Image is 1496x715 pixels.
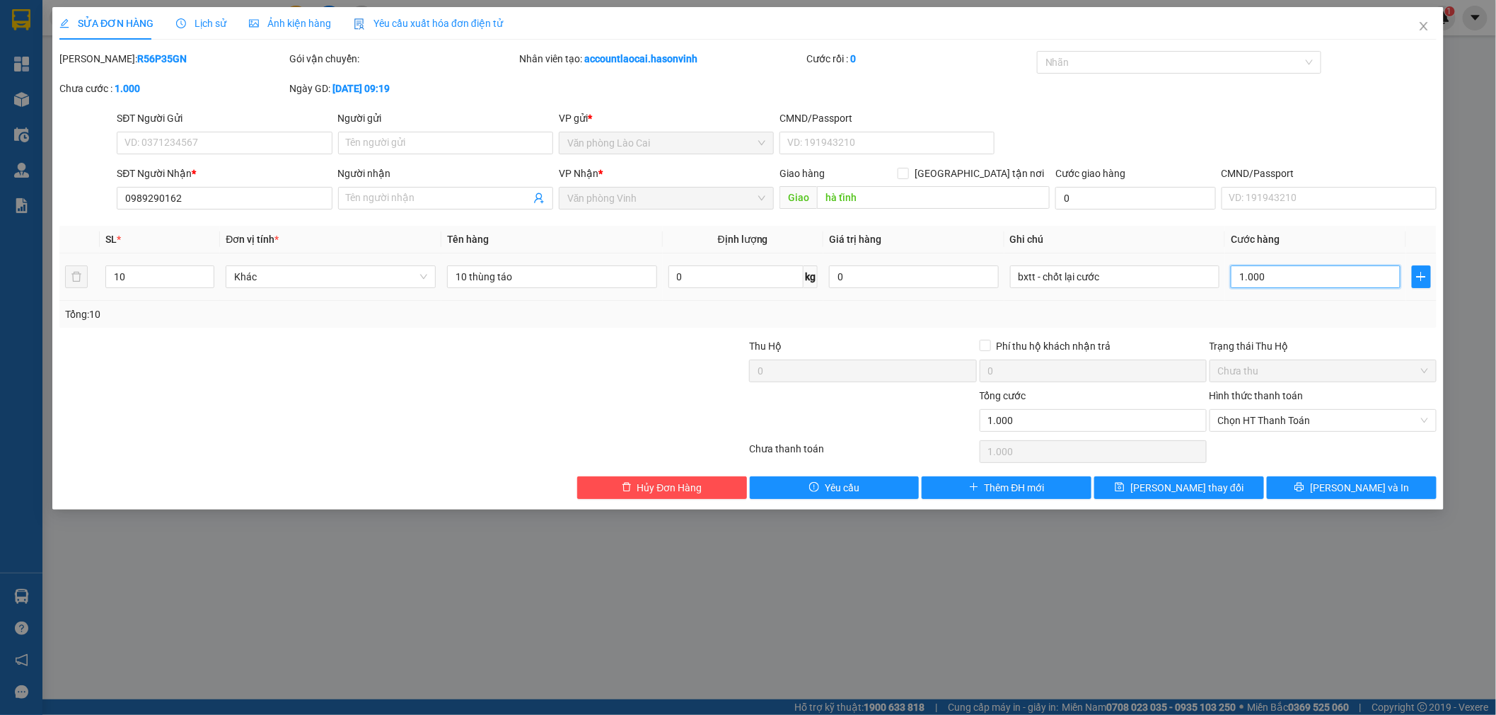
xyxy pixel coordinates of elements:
[447,265,657,288] input: VD: Bàn, Ghế
[577,476,747,499] button: deleteHủy Đơn Hàng
[922,476,1091,499] button: plusThêm ĐH mới
[8,82,114,105] h2: QZ9ZL2SG
[749,341,782,352] span: Thu Hộ
[1412,265,1431,288] button: plus
[829,234,881,245] span: Giá trị hàng
[750,476,920,499] button: exclamation-circleYêu cầu
[1210,390,1304,401] label: Hình thức thanh toán
[65,265,88,288] button: delete
[807,51,1034,67] div: Cước rồi :
[226,234,279,245] span: Đơn vị tính
[105,234,117,245] span: SL
[74,82,261,180] h1: Giao dọc đường
[249,18,259,28] span: picture
[332,83,390,94] b: [DATE] 09:19
[533,193,545,204] span: user-add
[1218,360,1428,382] span: Chưa thu
[748,441,978,466] div: Chưa thanh toán
[117,166,332,181] div: SĐT Người Nhận
[779,110,995,126] div: CMND/Passport
[115,83,140,94] b: 1.000
[189,11,342,35] b: [DOMAIN_NAME]
[1404,7,1444,47] button: Close
[1294,482,1304,493] span: printer
[59,81,286,96] div: Chưa cước :
[851,53,857,64] b: 0
[176,18,186,28] span: clock-circle
[338,166,553,181] div: Người nhận
[519,51,804,67] div: Nhân viên tạo:
[59,18,69,28] span: edit
[249,18,331,29] span: Ảnh kiện hàng
[637,480,702,496] span: Hủy Đơn Hàng
[1310,480,1409,496] span: [PERSON_NAME] và In
[1115,482,1125,493] span: save
[817,186,1050,209] input: Dọc đường
[1231,234,1280,245] span: Cước hàng
[779,186,817,209] span: Giao
[804,265,818,288] span: kg
[584,53,697,64] b: accountlaocai.hasonvinh
[137,53,187,64] b: R56P35GN
[825,480,859,496] span: Yêu cầu
[1010,265,1220,288] input: Ghi Chú
[1055,168,1125,179] label: Cước giao hàng
[234,266,427,287] span: Khác
[622,482,632,493] span: delete
[567,132,765,154] span: Văn phòng Lào Cai
[718,234,768,245] span: Định lượng
[1094,476,1264,499] button: save[PERSON_NAME] thay đổi
[289,51,516,67] div: Gói vận chuyển:
[59,18,212,72] b: [PERSON_NAME] (Vinh - Sapa)
[809,482,819,493] span: exclamation-circle
[338,110,553,126] div: Người gửi
[354,18,503,29] span: Yêu cầu xuất hóa đơn điện tử
[1004,226,1226,253] th: Ghi chú
[559,168,598,179] span: VP Nhận
[354,18,365,30] img: icon
[991,338,1117,354] span: Phí thu hộ khách nhận trả
[969,482,979,493] span: plus
[1418,21,1430,32] span: close
[1210,338,1437,354] div: Trạng thái Thu Hộ
[779,168,825,179] span: Giao hàng
[1413,271,1430,282] span: plus
[1222,166,1437,181] div: CMND/Passport
[176,18,226,29] span: Lịch sử
[980,390,1026,401] span: Tổng cước
[1130,480,1243,496] span: [PERSON_NAME] thay đổi
[909,166,1050,181] span: [GEOGRAPHIC_DATA] tận nơi
[985,480,1045,496] span: Thêm ĐH mới
[559,110,774,126] div: VP gửi
[1267,476,1437,499] button: printer[PERSON_NAME] và In
[59,51,286,67] div: [PERSON_NAME]:
[1218,410,1428,431] span: Chọn HT Thanh Toán
[1055,187,1215,210] input: Cước giao hàng
[117,110,332,126] div: SĐT Người Gửi
[567,188,765,209] span: Văn phòng Vinh
[65,307,577,322] div: Tổng: 10
[59,18,153,29] span: SỬA ĐƠN HÀNG
[447,234,489,245] span: Tên hàng
[289,81,516,96] div: Ngày GD:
